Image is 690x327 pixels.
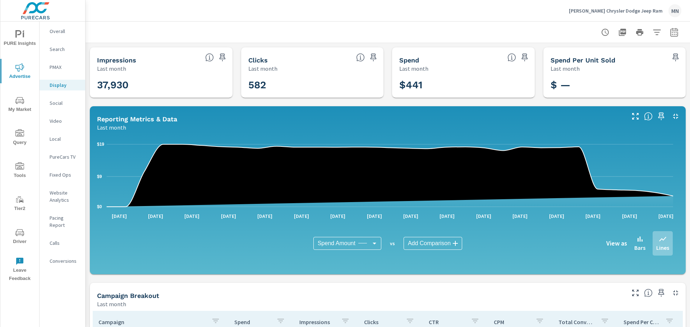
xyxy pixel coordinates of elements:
p: Last month [97,123,126,132]
span: Save this to your personalized report [217,52,228,63]
p: [DATE] [544,212,569,220]
p: [DATE] [107,212,132,220]
div: PMAX [40,62,85,73]
p: [PERSON_NAME] Chrysler Dodge Jeep Ram [569,8,663,14]
p: CPM [494,318,530,326]
text: $0 [97,204,102,209]
p: Display [50,81,79,89]
p: Total Conversions [558,318,594,326]
p: Spend Per Conversion [624,318,659,326]
p: Conversions [50,257,79,265]
p: [DATE] [143,212,168,220]
span: Advertise [3,63,37,81]
div: MN [668,4,681,17]
h3: 582 [248,79,377,91]
h5: Spend [399,56,419,64]
span: The number of times an ad was clicked by a consumer. [356,53,365,62]
button: Minimize Widget [670,287,681,299]
div: Website Analytics [40,187,85,205]
div: Add Comparison [404,237,462,250]
span: This is a summary of Display performance results by campaign. Each column can be sorted. [644,289,653,297]
p: Social [50,99,79,107]
p: Spend [234,318,270,326]
p: Overall [50,28,79,35]
h3: $ — [551,79,679,91]
span: The amount of money spent on advertising during the period. [507,53,516,62]
h5: Reporting Metrics & Data [97,115,177,123]
span: Tier2 [3,195,37,213]
h6: View as [606,240,627,247]
h3: $441 [399,79,528,91]
span: Leave Feedback [3,257,37,283]
button: Make Fullscreen [630,111,641,122]
span: The number of times an ad was shown on your behalf. [205,53,214,62]
div: Video [40,116,85,126]
span: Save this to your personalized report [655,111,667,122]
p: Impressions [299,318,335,326]
p: Last month [97,64,126,73]
span: Query [3,129,37,147]
p: Last month [399,64,428,73]
p: Campaign [98,318,206,326]
div: PureCars TV [40,151,85,162]
p: [DATE] [179,212,204,220]
div: Social [40,98,85,108]
p: [DATE] [325,212,350,220]
button: Print Report [632,25,647,39]
div: Display [40,80,85,90]
h5: Clicks [248,56,268,64]
p: [DATE] [580,212,606,220]
p: Calls [50,239,79,247]
div: Search [40,44,85,55]
span: Understand Display data over time and see how metrics compare to each other. [644,112,653,121]
span: Tools [3,162,37,180]
p: [DATE] [653,212,678,220]
span: PURE Insights [3,30,37,48]
p: Lines [656,243,669,252]
p: Last month [97,300,126,308]
p: PMAX [50,64,79,71]
div: Overall [40,26,85,37]
h3: 37,930 [97,79,225,91]
p: [DATE] [252,212,277,220]
p: Website Analytics [50,189,79,204]
p: Clicks [364,318,400,326]
div: Pacing Report [40,212,85,230]
span: Driver [3,228,37,246]
span: Add Comparison [408,240,451,247]
div: Calls [40,238,85,248]
button: Minimize Widget [670,111,681,122]
button: Make Fullscreen [630,287,641,299]
span: Save this to your personalized report [670,52,681,63]
p: [DATE] [617,212,642,220]
div: Local [40,134,85,144]
p: vs [381,240,404,247]
p: Bars [634,243,645,252]
p: Local [50,135,79,143]
p: [DATE] [507,212,533,220]
p: [DATE] [289,212,314,220]
p: [DATE] [362,212,387,220]
span: Save this to your personalized report [655,287,667,299]
p: PureCars TV [50,153,79,160]
p: [DATE] [216,212,241,220]
p: [DATE] [471,212,496,220]
p: Last month [551,64,580,73]
text: $9 [97,174,102,179]
p: [DATE] [434,212,460,220]
div: nav menu [0,22,39,286]
span: Spend Amount [318,240,355,247]
p: Last month [248,64,277,73]
h5: Spend Per Unit Sold [551,56,615,64]
span: Save this to your personalized report [519,52,530,63]
span: My Market [3,96,37,114]
h5: Campaign Breakout [97,292,159,299]
button: Select Date Range [667,25,681,39]
p: Video [50,117,79,125]
p: Search [50,46,79,53]
p: Fixed Ops [50,171,79,178]
p: Pacing Report [50,214,79,229]
button: Apply Filters [650,25,664,39]
div: Spend Amount [313,237,381,250]
div: Fixed Ops [40,169,85,180]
